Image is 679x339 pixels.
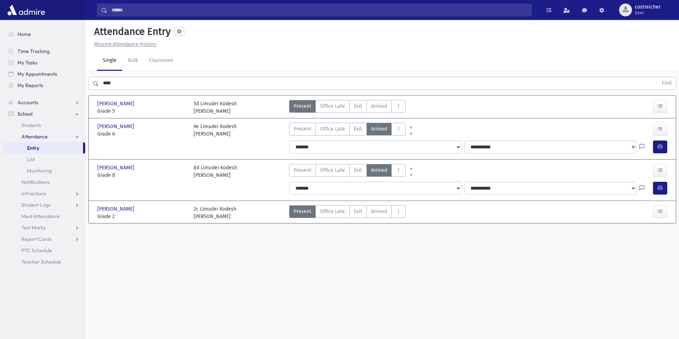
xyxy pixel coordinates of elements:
[658,77,676,89] button: Find
[27,156,35,163] span: List
[3,120,85,131] a: Students
[3,46,85,57] a: Time Tracking
[21,133,48,140] span: Attendance
[371,102,387,110] span: Arrived
[94,41,156,47] u: Missing Attendance History
[320,102,345,110] span: Office Late
[354,102,362,110] span: Exit
[320,208,345,215] span: Office Late
[3,256,85,268] a: Teacher Schedule
[91,41,156,47] a: Missing Attendance History
[17,111,32,117] span: School
[371,125,387,133] span: Arrived
[21,179,50,185] span: Notifications
[3,154,85,165] a: List
[371,208,387,215] span: Arrived
[17,31,31,37] span: Home
[194,123,237,138] div: 6e Limudei Kodesh [PERSON_NAME]
[21,247,52,254] span: PTC Schedule
[91,26,171,38] h5: Attendance Entry
[97,107,186,115] span: Grade 5
[17,82,43,89] span: My Reports
[289,164,406,179] div: AttTypes
[97,100,136,107] span: [PERSON_NAME]
[122,51,144,71] a: Bulk
[107,4,531,16] input: Search
[21,202,51,208] span: Student Logs
[354,208,362,215] span: Exit
[3,211,85,222] a: Meal Attendance
[21,259,61,265] span: Teacher Schedule
[320,125,345,133] span: Office Late
[97,171,186,179] span: Grade 8
[17,59,37,66] span: My Tasks
[3,188,85,199] a: Infractions
[289,205,406,220] div: AttTypes
[3,199,85,211] a: Student Logs
[27,168,52,174] span: Monitoring
[354,166,362,174] span: Exit
[17,48,50,54] span: Time Tracking
[194,100,237,115] div: 5d Limudei Kodesh [PERSON_NAME]
[97,123,136,130] span: [PERSON_NAME]
[21,213,60,219] span: Meal Attendance
[294,208,311,215] span: Present
[3,108,85,120] a: School
[3,28,85,40] a: Home
[3,165,85,176] a: Monitoring
[3,80,85,91] a: My Reports
[289,123,406,138] div: AttTypes
[3,131,85,142] a: Attendance
[294,125,311,133] span: Present
[3,245,85,256] a: PTC Schedule
[6,3,47,17] img: AdmirePro
[3,176,85,188] a: Notifications
[635,10,660,16] span: User
[144,51,179,71] a: Classroom
[320,166,345,174] span: Office Late
[17,99,38,106] span: Accounts
[21,190,46,197] span: Infractions
[3,142,83,154] a: Entry
[21,122,41,128] span: Students
[3,57,85,68] a: My Tasks
[97,130,186,138] span: Grade 6
[3,222,85,233] a: Test Marks
[27,145,39,151] span: Entry
[21,224,46,231] span: Test Marks
[354,125,362,133] span: Exit
[21,236,52,242] span: Report Cards
[3,68,85,80] a: My Appointments
[97,213,186,220] span: Grade 2
[371,166,387,174] span: Arrived
[294,102,311,110] span: Present
[97,205,136,213] span: [PERSON_NAME]
[3,97,85,108] a: Accounts
[294,166,311,174] span: Present
[194,164,237,179] div: 8d Limudei Kodesh [PERSON_NAME]
[97,164,136,171] span: [PERSON_NAME]
[289,100,406,115] div: AttTypes
[97,51,122,71] a: Single
[3,233,85,245] a: Report Cards
[635,4,660,10] span: costreicher
[194,205,236,220] div: 2c Limudei Kodesh [PERSON_NAME]
[17,71,57,77] span: My Appointments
